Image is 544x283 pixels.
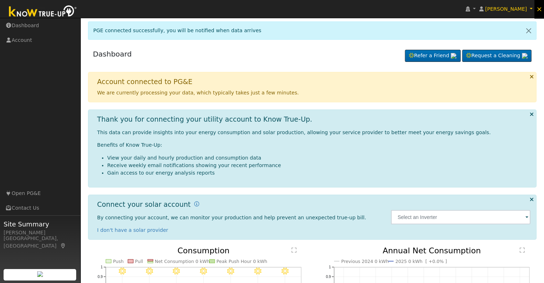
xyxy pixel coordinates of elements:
i: 8/25 - MostlyClear [118,268,126,275]
p: Benefits of Know True-Up: [97,141,531,149]
i: 8/29 - Clear [227,268,234,275]
a: Map [60,243,67,249]
h1: Thank you for connecting your utility account to Know True-Up. [97,115,312,123]
a: I don't have a solar provider [97,227,168,233]
img: retrieve [451,53,456,59]
a: Close [521,22,536,39]
a: Dashboard [93,50,132,58]
span: × [536,5,542,13]
li: Receive weekly email notifications showing your recent performance [107,162,531,169]
text: Push [113,259,124,264]
div: [PERSON_NAME] [4,229,77,236]
img: Know True-Up [5,4,80,20]
text: 0.9 [326,275,331,279]
span: We are currently processing your data, which typically takes just a few minutes. [97,90,299,96]
i: 8/26 - MostlyClear [146,268,153,275]
text: 1 [329,265,331,269]
text:  [520,247,525,253]
li: View your daily and hourly production and consumption data [107,154,531,162]
text: Annual Net Consumption [383,246,481,255]
text: Net Consumption 0 kWh [155,259,210,264]
text: 2025 0 kWh [ +0.0% ] [395,259,447,264]
text: 1 [101,265,103,269]
i: 8/28 - MostlyClear [200,268,207,275]
text: Pull [135,259,143,264]
text: Peak Push Hour 0 kWh [216,259,267,264]
text: 0.9 [98,275,103,279]
img: retrieve [37,271,43,277]
div: [GEOGRAPHIC_DATA], [GEOGRAPHIC_DATA] [4,235,77,250]
input: Select an Inverter [391,210,530,224]
text: Previous 2024 0 kWh [341,259,389,264]
span: [PERSON_NAME] [485,6,527,12]
i: 8/31 - Clear [281,268,289,275]
span: Site Summary [4,219,77,229]
h1: Account connected to PG&E [97,78,192,86]
h1: Connect your solar account [97,200,191,209]
a: Request a Cleaning [462,50,531,62]
i: 8/30 - Clear [254,268,261,275]
li: Gain access to our energy analysis reports [107,169,531,177]
text: Consumption [177,246,230,255]
div: PGE connected successfully, you will be notified when data arrives [88,21,537,40]
text:  [291,247,296,253]
img: retrieve [522,53,528,59]
i: 8/27 - MostlyClear [173,268,180,275]
span: By connecting your account, we can monitor your production and help prevent an unexpected true-up... [97,215,366,220]
span: This data can provide insights into your energy consumption and solar production, allowing your s... [97,130,491,135]
a: Refer a Friend [405,50,461,62]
